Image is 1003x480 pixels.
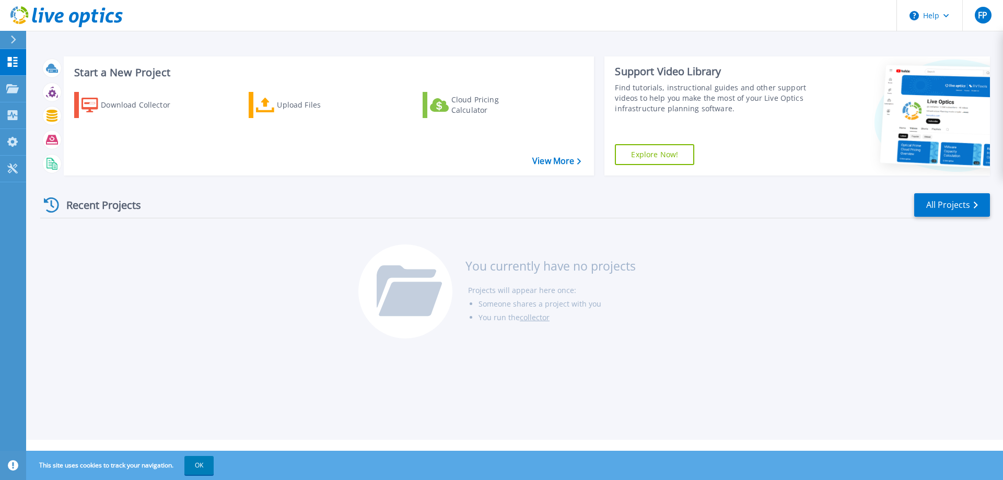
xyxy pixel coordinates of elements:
li: You run the [479,311,636,324]
span: This site uses cookies to track your navigation. [29,456,214,475]
li: Projects will appear here once: [468,284,636,297]
a: Upload Files [249,92,365,118]
div: Download Collector [101,95,184,115]
a: Cloud Pricing Calculator [423,92,539,118]
div: Find tutorials, instructional guides and other support videos to help you make the most of your L... [615,83,811,114]
a: View More [532,156,581,166]
a: Download Collector [74,92,191,118]
a: Explore Now! [615,144,694,165]
span: FP [978,11,987,19]
div: Support Video Library [615,65,811,78]
a: All Projects [914,193,990,217]
h3: You currently have no projects [465,260,636,272]
li: Someone shares a project with you [479,297,636,311]
h3: Start a New Project [74,67,581,78]
div: Upload Files [277,95,360,115]
a: collector [520,312,550,322]
div: Recent Projects [40,192,155,218]
button: OK [184,456,214,475]
div: Cloud Pricing Calculator [451,95,535,115]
